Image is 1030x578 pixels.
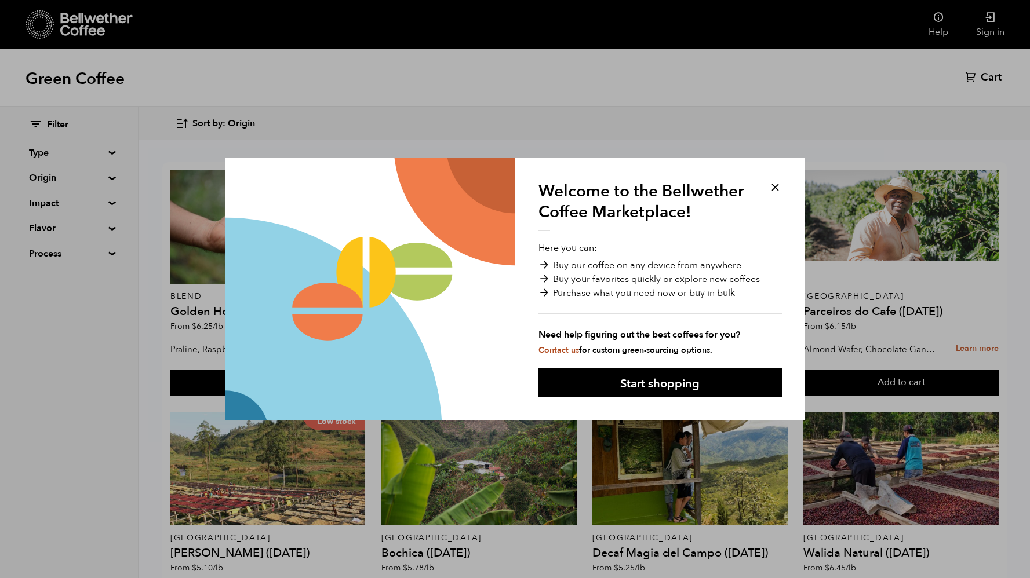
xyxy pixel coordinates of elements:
[538,272,782,286] li: Buy your favorites quickly or explore new coffees
[538,258,782,272] li: Buy our coffee on any device from anywhere
[538,328,782,342] strong: Need help figuring out the best coffees for you?
[538,241,782,356] p: Here you can:
[538,286,782,300] li: Purchase what you need now or buy in bulk
[538,345,712,356] small: for custom green-sourcing options.
[538,368,782,397] button: Start shopping
[538,181,753,232] h1: Welcome to the Bellwether Coffee Marketplace!
[538,345,579,356] a: Contact us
